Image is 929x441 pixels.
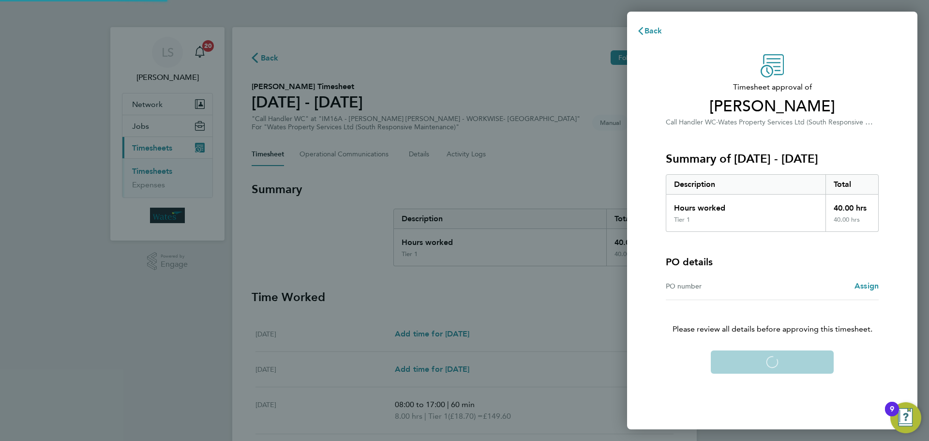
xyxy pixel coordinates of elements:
a: Assign [854,280,879,292]
button: Open Resource Center, 9 new notifications [890,402,921,433]
span: Timesheet approval of [666,81,879,93]
div: Total [825,175,879,194]
div: 40.00 hrs [825,216,879,231]
p: Please review all details before approving this timesheet. [654,300,890,335]
span: Back [644,26,662,35]
div: 9 [890,409,894,422]
span: Assign [854,281,879,290]
h4: PO details [666,255,713,269]
span: Call Handler WC [666,118,716,126]
h3: Summary of [DATE] - [DATE] [666,151,879,167]
div: Summary of 20 - 26 Sep 2025 [666,174,879,232]
span: [PERSON_NAME] [666,97,879,116]
div: Description [666,175,825,194]
div: Hours worked [666,195,825,216]
span: Wates Property Services Ltd (South Responsive Maintenance) [718,117,907,126]
div: Tier 1 [674,216,690,224]
span: · [716,118,718,126]
div: 40.00 hrs [825,195,879,216]
div: PO number [666,280,772,292]
button: Back [627,21,672,41]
